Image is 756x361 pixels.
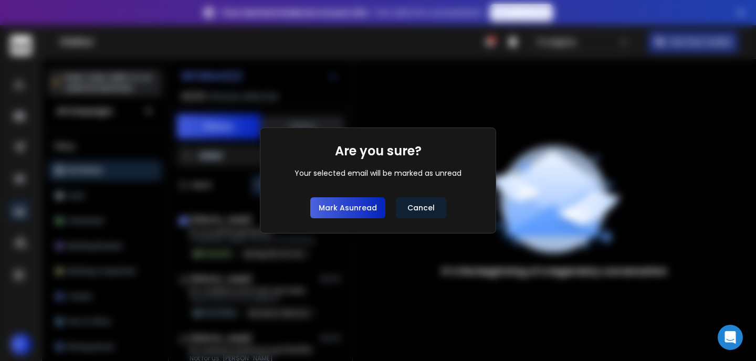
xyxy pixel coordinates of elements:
div: Open Intercom Messenger [718,325,743,350]
button: Mark asunread [310,197,385,218]
h1: Are you sure? [335,143,422,160]
div: Your selected email will be marked as unread [295,168,461,178]
p: Mark as unread [319,203,377,213]
button: Cancel [396,197,446,218]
